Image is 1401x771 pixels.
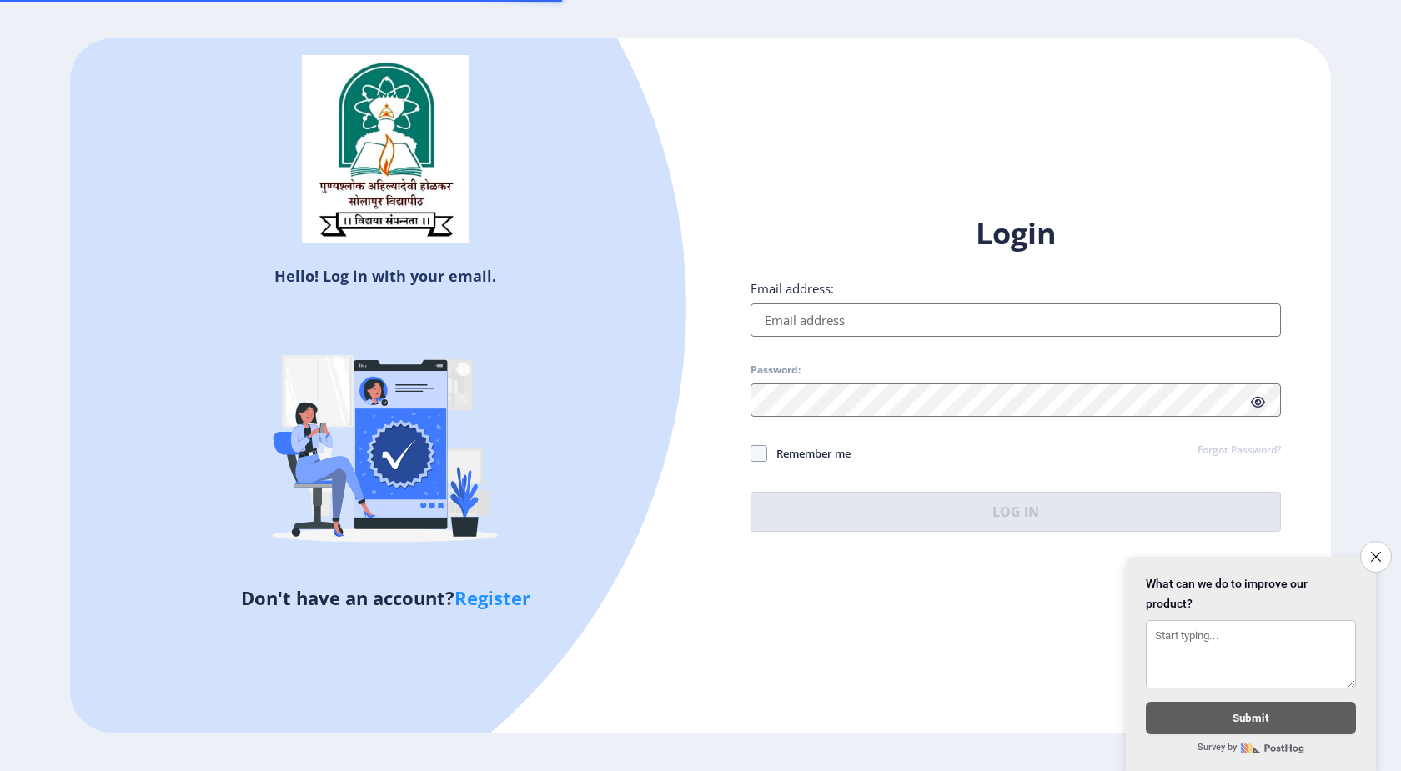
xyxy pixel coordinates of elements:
[751,213,1281,253] h1: Login
[751,280,834,297] label: Email address:
[1198,443,1281,458] a: Forgot Password?
[751,492,1281,532] button: Log In
[302,55,469,243] img: sulogo.png
[751,303,1281,337] input: Email address
[454,585,530,610] a: Register
[83,584,688,611] h5: Don't have an account?
[239,293,531,584] img: Verified-rafiki.svg
[751,363,801,377] label: Password:
[767,443,851,463] span: Remember me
